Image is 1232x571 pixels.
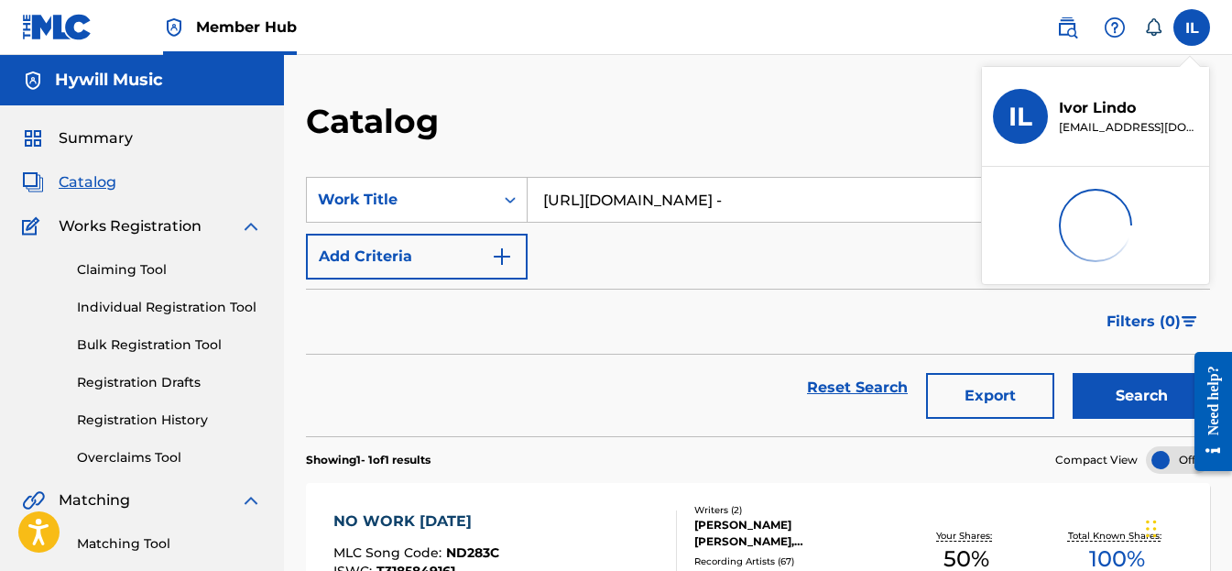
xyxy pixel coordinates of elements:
div: Notifications [1144,18,1162,37]
p: Total Known Shares: [1068,529,1166,543]
img: MLC Logo [22,14,93,40]
div: Writers ( 2 ) [694,503,891,517]
p: Ivor Lindo [1059,97,1198,119]
div: Work Title [318,189,483,211]
span: Filters ( 0 ) [1107,311,1181,333]
img: expand [240,489,262,511]
span: Matching [59,489,130,511]
h2: Catalog [306,101,448,142]
div: Drag [1146,501,1157,556]
a: CatalogCatalog [22,171,116,193]
img: Accounts [22,70,44,92]
span: ND283C [446,544,499,561]
span: MLC Song Code : [333,544,446,561]
a: Bulk Registration Tool [77,335,262,355]
a: Registration Drafts [77,373,262,392]
span: Catalog [59,171,116,193]
p: hyalind@gmail.com [1059,119,1198,136]
a: Claiming Tool [77,260,262,280]
p: Showing 1 - 1 of 1 results [306,452,431,468]
a: Public Search [1049,9,1085,46]
a: Matching Tool [77,534,262,554]
span: Compact View [1055,452,1138,468]
img: Catalog [22,171,44,193]
img: preloader [1059,189,1132,262]
img: filter [1182,316,1197,327]
span: Member Hub [196,16,297,38]
img: search [1056,16,1078,38]
div: User Menu [1173,9,1210,46]
img: help [1104,16,1126,38]
form: Search Form [306,177,1210,436]
a: Overclaims Tool [77,448,262,467]
h5: Hywill Music [55,70,163,91]
span: Works Registration [59,215,202,237]
button: Search [1073,373,1210,419]
div: Help [1096,9,1133,46]
a: SummarySummary [22,127,133,149]
p: Your Shares: [936,529,997,543]
h3: IL [1008,101,1032,133]
button: Add Criteria [306,234,528,280]
div: [PERSON_NAME] [PERSON_NAME], [PERSON_NAME] [694,517,891,550]
img: Matching [22,489,45,511]
iframe: Chat Widget [1140,483,1232,571]
iframe: Resource Center [1181,338,1232,486]
img: 9d2ae6d4665cec9f34b9.svg [491,246,513,268]
a: Individual Registration Tool [77,298,262,317]
a: Reset Search [798,368,917,408]
img: Works Registration [22,215,46,237]
img: Summary [22,127,44,149]
span: Summary [59,127,133,149]
div: Recording Artists ( 67 ) [694,555,891,568]
img: expand [240,215,262,237]
div: NO WORK [DATE] [333,511,499,533]
a: Registration History [77,411,262,430]
img: Top Rightsholder [163,16,185,38]
button: Filters (0) [1096,299,1210,345]
button: Export [926,373,1054,419]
